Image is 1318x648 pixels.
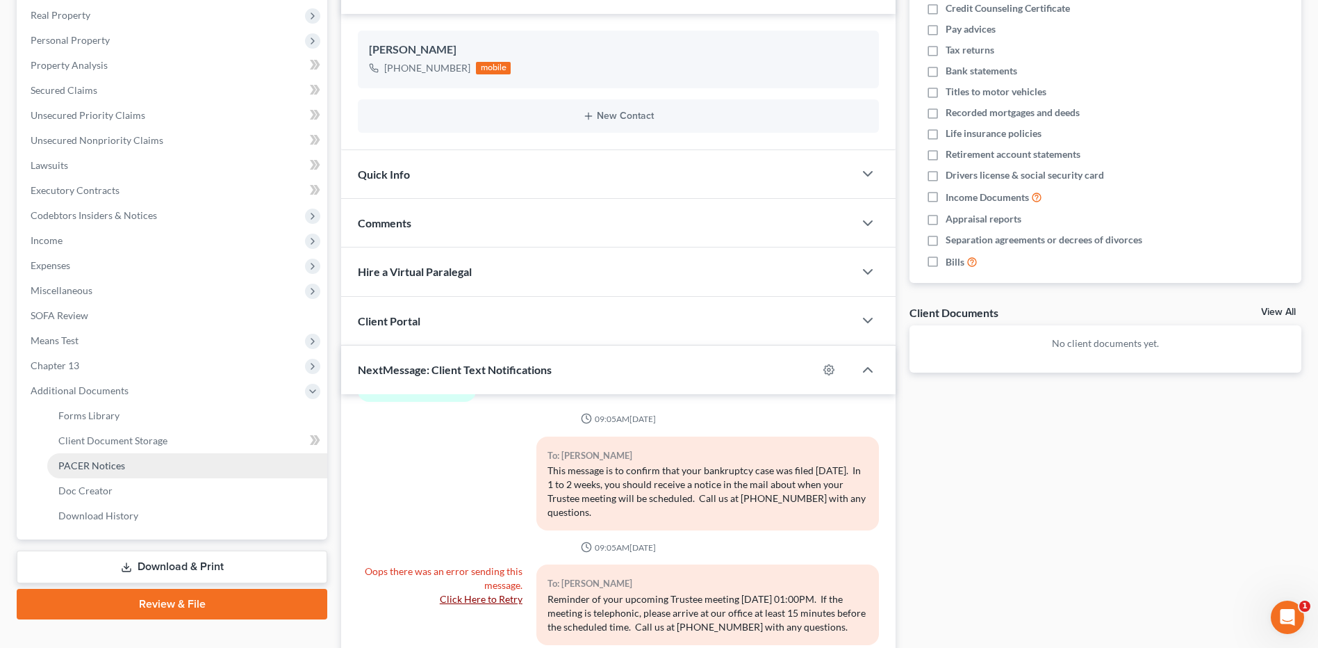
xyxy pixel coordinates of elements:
[946,191,1029,204] span: Income Documents
[58,410,120,421] span: Forms Library
[31,134,163,146] span: Unsecured Nonpriority Claims
[58,460,125,471] span: PACER Notices
[19,178,327,203] a: Executory Contracts
[31,259,70,271] span: Expenses
[31,234,63,246] span: Income
[31,109,145,121] span: Unsecured Priority Claims
[547,576,868,592] div: To: [PERSON_NAME]
[58,485,113,496] span: Doc Creator
[31,284,92,296] span: Miscellaneous
[31,84,97,96] span: Secured Claims
[946,147,1080,161] span: Retirement account statements
[384,61,470,75] div: [PHONE_NUMBER]
[47,453,327,478] a: PACER Notices
[547,464,868,519] div: This message is to confirm that your bankruptcy case was filed [DATE]. In 1 to 2 weeks, you shoul...
[31,334,79,346] span: Means Test
[921,337,1290,350] p: No client documents yet.
[476,62,511,74] div: mobile
[440,593,522,605] a: Click Here to Retry
[946,64,1017,78] span: Bank statements
[31,309,88,321] span: SOFA Review
[946,106,1080,120] span: Recorded mortgages and deeds
[369,42,868,58] div: [PERSON_NAME]
[31,34,110,46] span: Personal Property
[31,9,90,21] span: Real Property
[946,43,994,57] span: Tax returns
[1271,601,1304,634] iframe: Intercom live chat
[946,233,1142,247] span: Separation agreements or decrees of divorces
[1299,601,1310,612] span: 1
[358,168,410,181] span: Quick Info
[358,265,472,278] span: Hire a Virtual Paralegal
[946,22,996,36] span: Pay advices
[31,184,120,196] span: Executory Contracts
[946,1,1070,15] span: Credit Counseling Certificate
[909,305,998,320] div: Client Documents
[31,359,79,371] span: Chapter 13
[17,589,327,619] a: Review & File
[17,551,327,583] a: Download & Print
[47,503,327,528] a: Download History
[19,53,327,78] a: Property Analysis
[58,435,167,446] span: Client Document Storage
[369,111,868,122] button: New Contact
[358,216,411,229] span: Comments
[358,542,879,553] div: 09:05AM[DATE]
[19,303,327,328] a: SOFA Review
[19,78,327,103] a: Secured Claims
[19,103,327,128] a: Unsecured Priority Claims
[58,510,138,521] span: Download History
[946,212,1021,226] span: Appraisal reports
[19,153,327,178] a: Lawsuits
[31,384,129,396] span: Additional Documents
[47,478,327,503] a: Doc Creator
[358,413,879,425] div: 09:05AM[DATE]
[365,565,522,591] span: Oops there was an error sending this message.
[946,85,1046,99] span: Titles to motor vehicles
[31,209,157,221] span: Codebtors Insiders & Notices
[547,592,868,634] div: Reminder of your upcoming Trustee meeting [DATE] 01:00PM. If the meeting is telephonic, please ar...
[1261,307,1296,317] a: View All
[31,59,108,71] span: Property Analysis
[47,403,327,428] a: Forms Library
[358,314,420,327] span: Client Portal
[358,363,552,376] span: NextMessage: Client Text Notifications
[946,127,1041,140] span: Life insurance policies
[946,255,964,269] span: Bills
[547,448,868,464] div: To: [PERSON_NAME]
[946,168,1104,182] span: Drivers license & social security card
[47,428,327,453] a: Client Document Storage
[19,128,327,153] a: Unsecured Nonpriority Claims
[31,159,68,171] span: Lawsuits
